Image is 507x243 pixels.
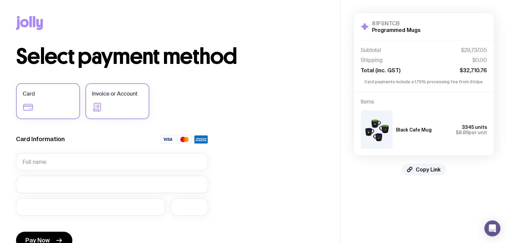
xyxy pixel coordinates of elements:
[456,130,469,135] span: $8.89
[484,220,500,236] div: Open Intercom Messenger
[361,99,487,105] h4: Items
[456,130,487,135] span: per unit
[23,181,201,187] iframe: Secure card number input frame
[23,90,35,98] span: Card
[462,124,487,130] span: 3345 units
[23,204,159,210] iframe: Secure expiration date input frame
[16,135,65,143] label: Card Information
[461,47,487,54] span: $29,737.05
[372,20,421,27] h3: 81FSNTCB
[361,79,487,85] p: Card payments include a 1.75% processing fee from Stripe.
[396,127,432,132] h3: Black Cafe Mug
[372,27,421,33] h2: Programmed Mugs
[416,166,441,173] span: Copy Link
[402,163,446,175] button: Copy Link
[177,204,201,210] iframe: Secure CVC input frame
[92,90,137,98] span: Invoice or Account
[361,47,381,54] span: Subtotal
[16,153,208,170] input: Full name
[16,46,324,67] h1: Select payment method
[361,57,383,64] span: Shipping
[361,67,400,74] span: Total (inc. GST)
[460,67,487,74] span: $32,710.76
[472,57,487,64] span: $0.00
